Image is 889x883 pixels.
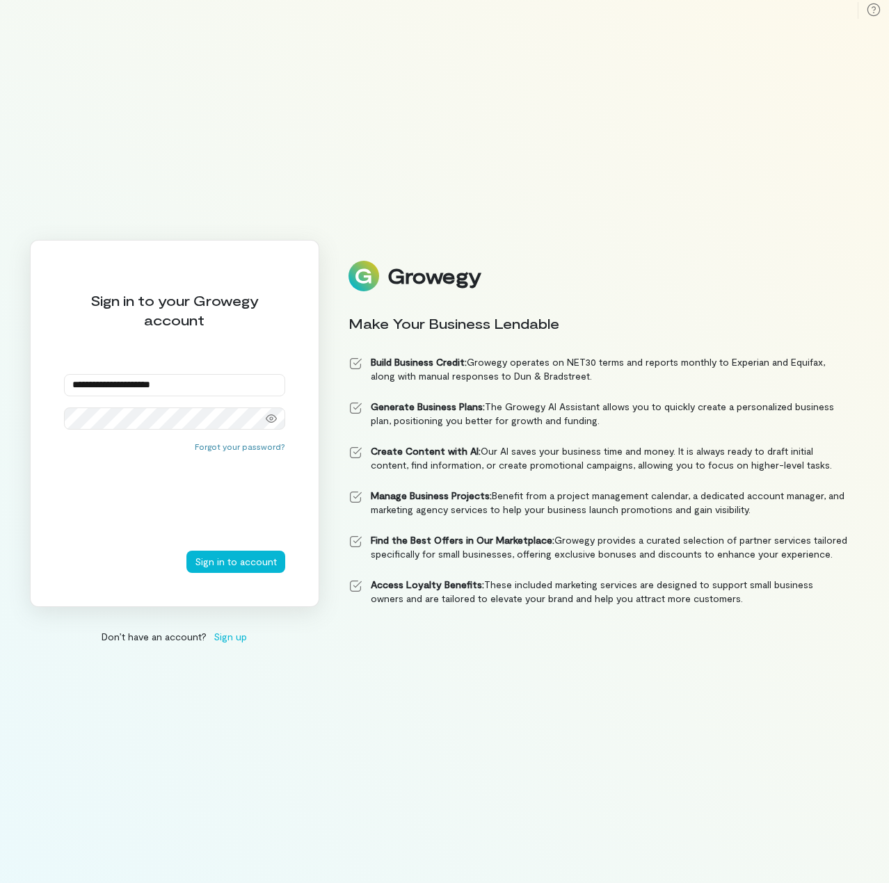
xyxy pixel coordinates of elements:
strong: Generate Business Plans: [371,400,485,412]
div: Don’t have an account? [30,629,319,644]
li: The Growegy AI Assistant allows you to quickly create a personalized business plan, positioning y... [349,400,848,428]
img: Logo [349,261,379,291]
div: Sign in to your Growegy account [64,291,285,330]
div: Make Your Business Lendable [349,314,848,333]
li: Growegy operates on NET30 terms and reports monthly to Experian and Equifax, along with manual re... [349,355,848,383]
strong: Access Loyalty Benefits: [371,578,484,590]
button: Sign in to account [186,551,285,573]
div: Growegy [387,264,481,288]
button: Forgot your password? [195,441,285,452]
strong: Manage Business Projects: [371,489,492,501]
li: These included marketing services are designed to support small business owners and are tailored ... [349,578,848,606]
li: Growegy provides a curated selection of partner services tailored specifically for small business... [349,533,848,561]
strong: Build Business Credit: [371,356,467,368]
li: Our AI saves your business time and money. It is always ready to draft initial content, find info... [349,444,848,472]
strong: Find the Best Offers in Our Marketplace: [371,534,554,546]
strong: Create Content with AI: [371,445,481,457]
span: Sign up [214,629,247,644]
li: Benefit from a project management calendar, a dedicated account manager, and marketing agency ser... [349,489,848,517]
